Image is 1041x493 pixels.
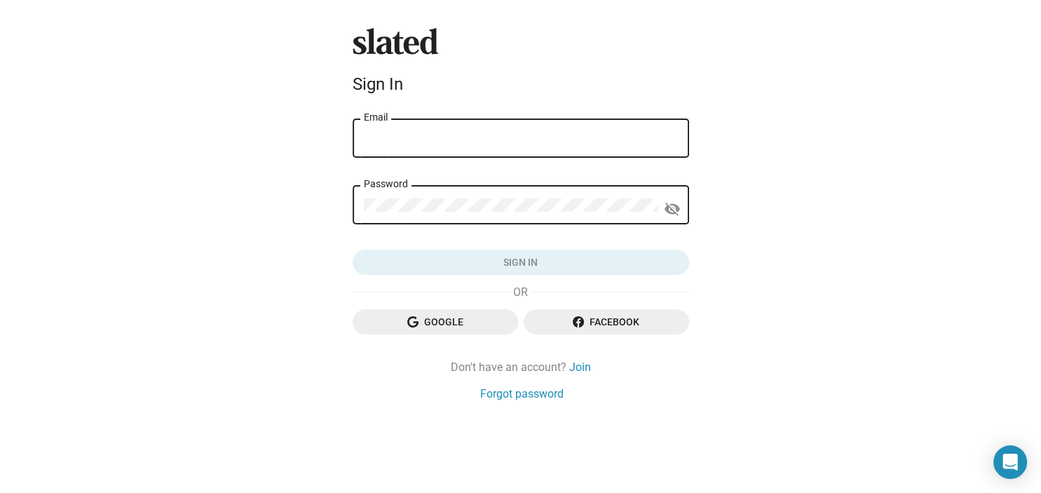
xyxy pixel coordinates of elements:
div: Don't have an account? [353,360,689,374]
span: Google [364,309,507,335]
button: Google [353,309,518,335]
mat-icon: visibility_off [664,198,681,220]
a: Forgot password [480,386,564,401]
a: Join [569,360,591,374]
span: Facebook [535,309,678,335]
div: Open Intercom Messenger [993,445,1027,479]
div: Sign In [353,74,689,94]
button: Facebook [524,309,689,335]
sl-branding: Sign In [353,28,689,100]
button: Show password [658,195,686,223]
